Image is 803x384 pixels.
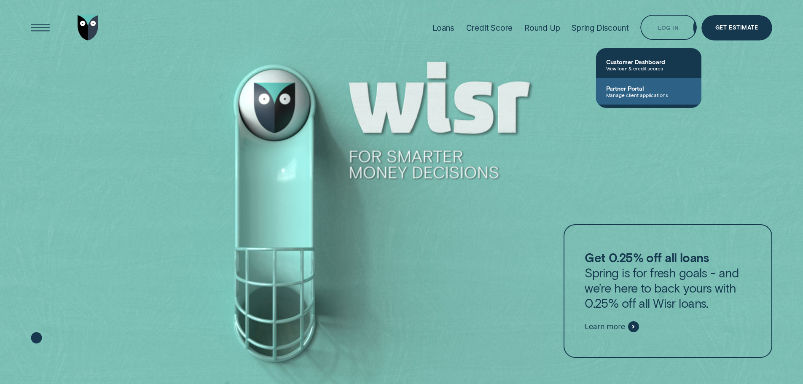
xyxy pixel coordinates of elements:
[572,23,628,33] div: Spring Discount
[78,15,99,40] img: Wisr
[606,58,691,65] span: Customer Dashboard
[606,65,691,71] span: View loan & credit scores
[596,51,701,78] a: Customer DashboardView loan & credit scores
[701,15,772,40] a: Get Estimate
[585,250,709,265] strong: Get 0.25% off all loans
[640,15,696,40] button: Log in
[606,92,691,98] span: Manage client applications
[564,224,772,358] a: Get 0.25% off all loansSpring is for fresh goals - and we’re here to back yours with 0.25% off al...
[432,23,454,33] div: Loans
[466,23,513,33] div: Credit Score
[524,23,560,33] div: Round Up
[658,22,679,27] div: Log in
[585,322,625,331] span: Learn more
[585,250,751,311] p: Spring is for fresh goals - and we’re here to back yours with 0.25% off all Wisr loans.
[596,78,701,105] a: Partner PortalManage client applications
[28,15,53,40] button: Open Menu
[606,85,691,92] span: Partner Portal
